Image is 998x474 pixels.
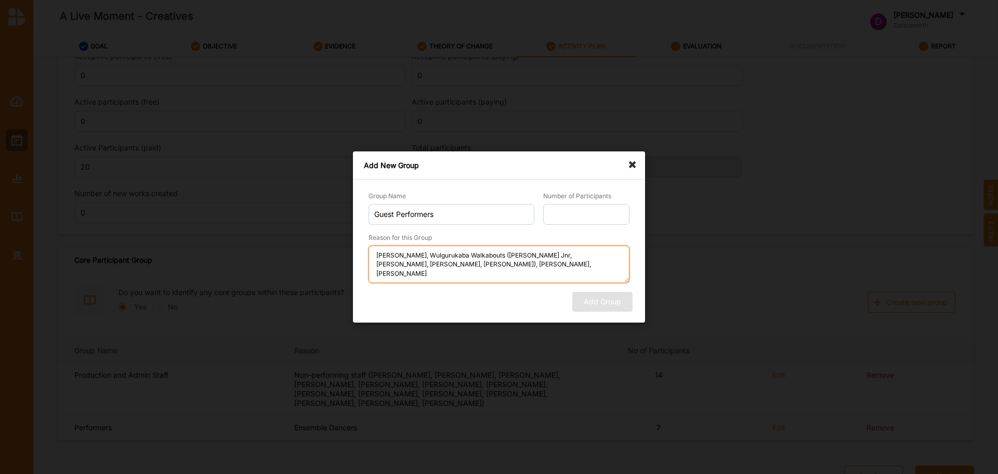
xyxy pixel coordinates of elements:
textarea: [PERSON_NAME], Wulgurukaba Walkabouts ([PERSON_NAME] Jnr, [PERSON_NAME], [PERSON_NAME], [PERSON_N... [369,246,630,283]
div: Reason for this Group [369,233,432,242]
input: Enter group name [369,204,534,225]
label: Group Name [369,191,406,200]
div: Number of Participants [543,191,611,200]
div: Add New Group [353,151,645,180]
